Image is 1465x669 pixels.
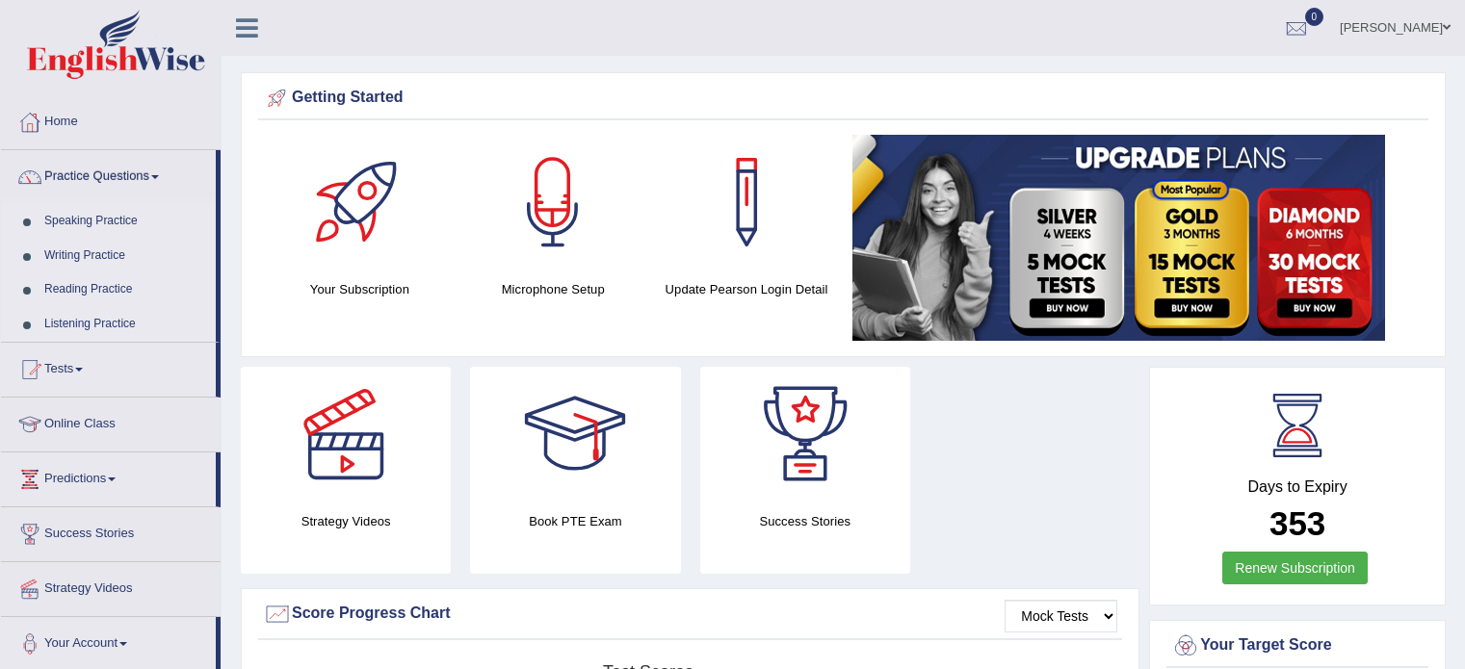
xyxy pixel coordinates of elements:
a: Success Stories [1,507,221,555]
span: 0 [1305,8,1324,26]
div: Getting Started [263,84,1424,113]
a: Writing Practice [36,239,216,273]
b: 353 [1269,504,1325,542]
a: Renew Subscription [1222,552,1368,584]
a: Online Class [1,398,221,446]
h4: Success Stories [700,511,910,531]
a: Speaking Practice [36,204,216,239]
a: Your Account [1,617,216,665]
h4: Microphone Setup [466,279,641,299]
a: Strategy Videos [1,562,221,610]
a: Tests [1,343,216,391]
img: small5.jpg [852,135,1385,341]
h4: Your Subscription [273,279,447,299]
a: Reading Practice [36,272,216,307]
h4: Update Pearson Login Detail [660,279,834,299]
a: Practice Questions [1,150,216,198]
a: Predictions [1,452,216,501]
h4: Strategy Videos [241,511,451,531]
h4: Days to Expiry [1171,478,1424,496]
a: Listening Practice [36,307,216,342]
a: Home [1,95,221,143]
h4: Book PTE Exam [470,511,680,531]
div: Your Target Score [1171,631,1424,660]
div: Score Progress Chart [263,600,1117,629]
